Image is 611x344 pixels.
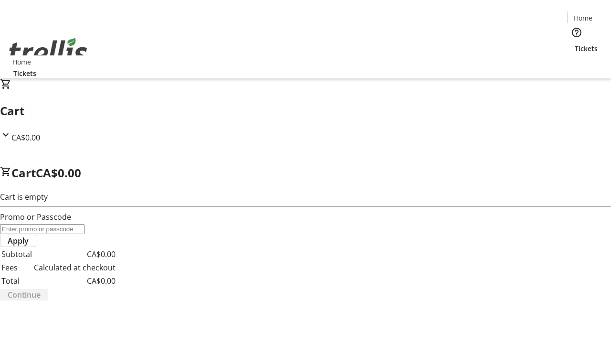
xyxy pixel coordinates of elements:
[1,275,32,287] td: Total
[567,54,586,73] button: Cart
[6,57,37,67] a: Home
[1,261,32,274] td: Fees
[567,23,586,42] button: Help
[6,27,91,75] img: Orient E2E Organization X0JZj5pYMl's Logo
[13,68,36,78] span: Tickets
[568,13,598,23] a: Home
[8,235,29,247] span: Apply
[33,261,116,274] td: Calculated at checkout
[33,248,116,260] td: CA$0.00
[1,248,32,260] td: Subtotal
[12,57,31,67] span: Home
[567,43,605,54] a: Tickets
[574,13,592,23] span: Home
[6,68,44,78] a: Tickets
[575,43,598,54] span: Tickets
[11,132,40,143] span: CA$0.00
[33,275,116,287] td: CA$0.00
[36,165,81,181] span: CA$0.00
